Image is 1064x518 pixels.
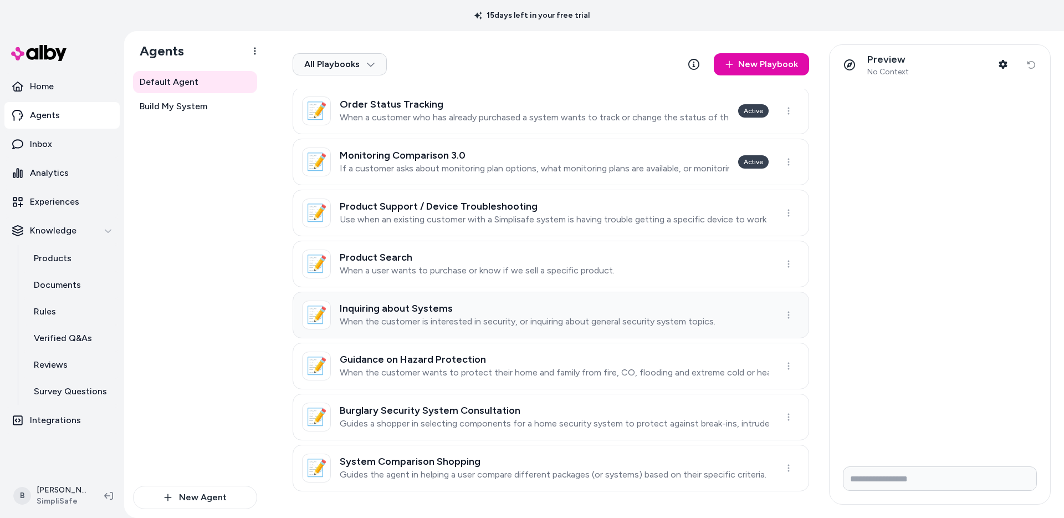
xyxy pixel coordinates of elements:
h1: Agents [131,43,184,59]
div: 📝 [302,352,331,380]
div: 📝 [302,301,331,329]
h3: Burglary Security System Consultation [340,405,769,416]
p: If a customer asks about monitoring plan options, what monitoring plans are available, or monitor... [340,163,729,174]
a: Inbox [4,131,120,158]
h3: Monitoring Comparison 3.0 [340,150,729,161]
p: When the customer is interested in security, or inquiring about general security system topics. [340,316,715,327]
div: 📝 [302,250,331,278]
div: 📝 [302,403,331,431]
span: B [13,487,31,505]
p: Analytics [30,166,69,180]
a: 📝Order Status TrackingWhen a customer who has already purchased a system wants to track or change... [293,88,809,134]
p: [PERSON_NAME] [37,485,86,496]
p: Reviews [34,358,68,372]
h3: Order Status Tracking [340,99,729,110]
input: Write your prompt here [843,466,1037,491]
div: 📝 [302,97,331,125]
p: 15 days left in your free trial [468,10,596,21]
span: No Context [867,67,909,77]
a: Products [23,245,120,272]
a: Verified Q&As [23,325,120,352]
a: Analytics [4,160,120,186]
div: 📝 [302,148,331,176]
a: Integrations [4,407,120,434]
button: All Playbooks [293,53,387,75]
p: Verified Q&As [34,332,92,345]
p: Preview [867,53,909,66]
p: Use when an existing customer with a Simplisafe system is having trouble getting a specific devic... [340,214,769,225]
p: Guides a shopper in selecting components for a home security system to protect against break-ins,... [340,418,769,429]
img: alby Logo [11,45,66,61]
a: Home [4,73,120,100]
p: Agents [30,109,60,122]
a: Default Agent [133,71,257,93]
div: 📝 [302,199,331,227]
a: Rules [23,298,120,325]
span: Build My System [140,100,207,113]
p: When a user wants to purchase or know if we sell a specific product. [340,265,615,276]
span: Default Agent [140,75,198,89]
a: Documents [23,272,120,298]
p: Inbox [30,138,52,151]
a: Survey Questions [23,378,120,405]
p: Products [34,252,71,265]
h3: Product Search [340,252,615,263]
p: Survey Questions [34,385,107,398]
p: When a customer who has already purchased a system wants to track or change the status of their e... [340,112,729,123]
span: All Playbooks [304,59,375,70]
p: Experiences [30,195,79,209]
a: 📝Product SearchWhen a user wants to purchase or know if we sell a specific product. [293,241,809,287]
button: B[PERSON_NAME]SimpliSafe [7,478,95,514]
p: Integrations [30,414,81,427]
p: Rules [34,305,56,318]
button: New Agent [133,486,257,509]
a: 📝Inquiring about SystemsWhen the customer is interested in security, or inquiring about general s... [293,292,809,338]
a: 📝Monitoring Comparison 3.0If a customer asks about monitoring plan options, what monitoring plans... [293,139,809,185]
a: Build My System [133,95,257,118]
a: Reviews [23,352,120,378]
div: 📝 [302,454,331,483]
p: Home [30,80,54,93]
button: Knowledge [4,217,120,244]
span: SimpliSafe [37,496,86,507]
h3: System Comparison Shopping [340,456,766,467]
div: Active [738,104,769,118]
h3: Guidance on Hazard Protection [340,354,769,365]
a: 📝Guidance on Hazard ProtectionWhen the customer wants to protect their home and family from fire,... [293,343,809,389]
p: When the customer wants to protect their home and family from fire, CO, flooding and extreme cold... [340,367,769,378]
p: Guides the agent in helping a user compare different packages (or systems) based on their specifi... [340,469,766,480]
p: Documents [34,278,81,292]
a: 📝Product Support / Device TroubleshootingUse when an existing customer with a Simplisafe system i... [293,190,809,236]
a: Experiences [4,189,120,215]
div: Active [738,155,769,169]
h3: Inquiring about Systems [340,303,715,314]
a: Agents [4,102,120,129]
a: 📝System Comparison ShoppingGuides the agent in helping a user compare different packages (or syst... [293,445,809,491]
h3: Product Support / Device Troubleshooting [340,201,769,212]
p: Knowledge [30,224,76,237]
a: 📝Burglary Security System ConsultationGuides a shopper in selecting components for a home securit... [293,394,809,440]
a: New Playbook [714,53,809,75]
